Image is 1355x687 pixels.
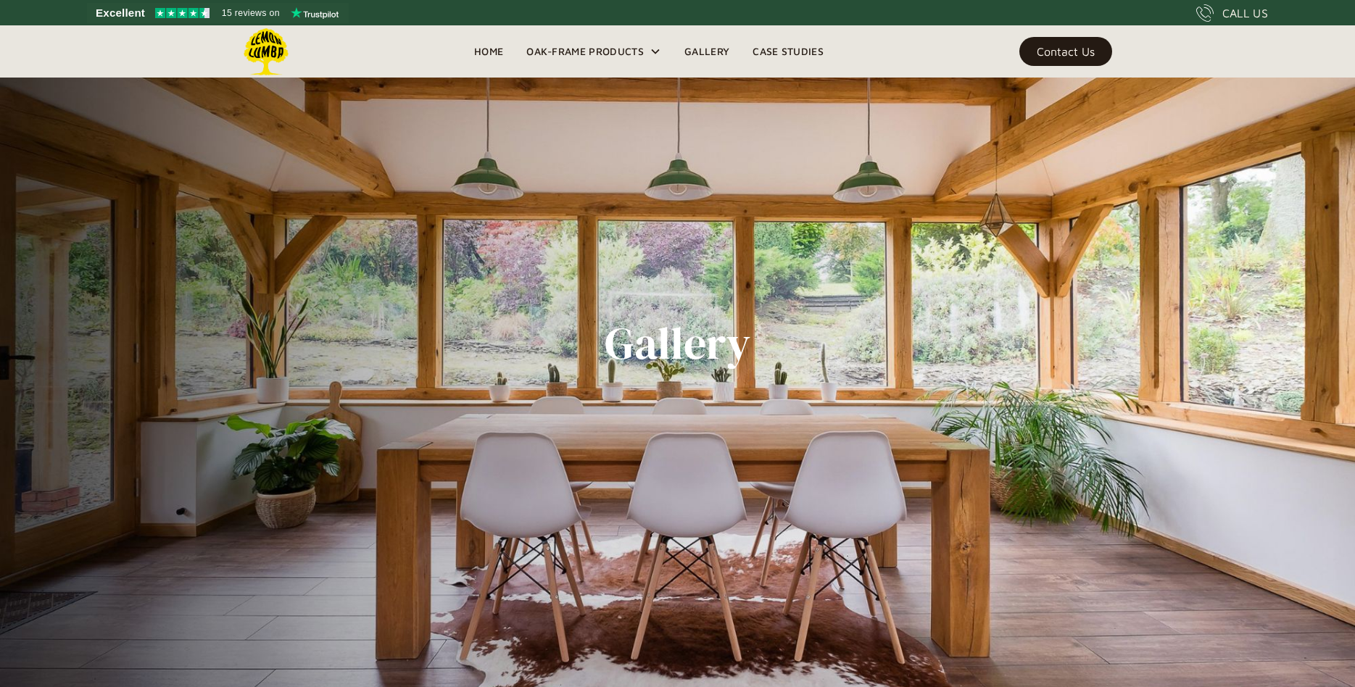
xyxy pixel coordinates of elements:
div: Oak-Frame Products [526,43,644,60]
a: Contact Us [1019,37,1112,66]
a: Home [463,41,515,62]
a: See Lemon Lumba reviews on Trustpilot [87,3,349,23]
a: Gallery [673,41,741,62]
span: Excellent [96,4,145,22]
a: Case Studies [741,41,835,62]
h1: Gallery [605,318,750,369]
div: Oak-Frame Products [515,25,673,78]
div: Contact Us [1037,46,1095,57]
span: 15 reviews on [222,4,280,22]
a: CALL US [1196,4,1268,22]
img: Trustpilot logo [291,7,339,19]
div: CALL US [1222,4,1268,22]
img: Trustpilot 4.5 stars [155,8,210,18]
